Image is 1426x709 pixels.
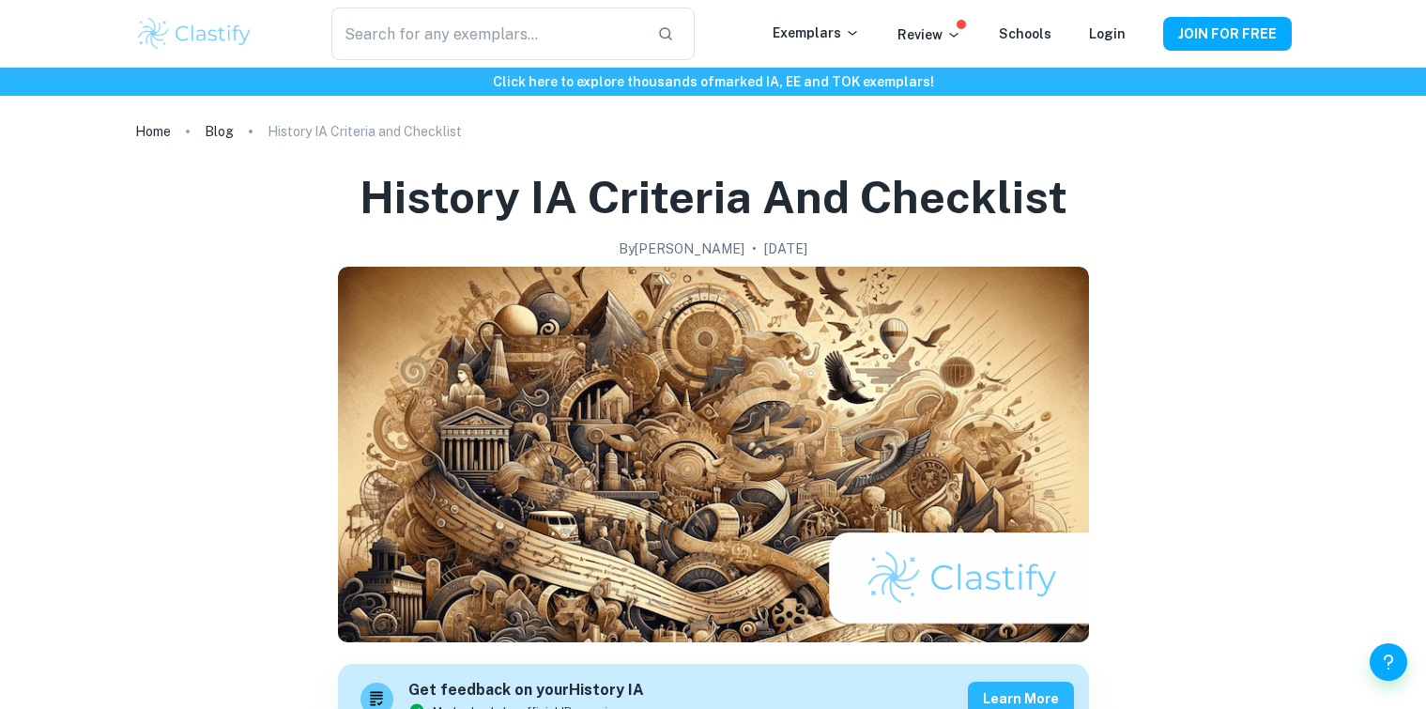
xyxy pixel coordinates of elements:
[999,26,1051,41] a: Schools
[360,167,1067,227] h1: History IA Criteria and Checklist
[338,267,1089,642] img: History IA Criteria and Checklist cover image
[205,118,234,145] a: Blog
[764,239,807,259] h2: [DATE]
[135,118,171,145] a: Home
[752,239,757,259] p: •
[1089,26,1126,41] a: Login
[268,121,462,142] p: History IA Criteria and Checklist
[4,71,1422,92] h6: Click here to explore thousands of marked IA, EE and TOK exemplars !
[1370,643,1407,681] button: Help and Feedback
[619,239,744,259] h2: By [PERSON_NAME]
[773,23,860,43] p: Exemplars
[1163,17,1292,51] button: JOIN FOR FREE
[135,15,254,53] img: Clastify logo
[408,679,644,702] h6: Get feedback on your History IA
[331,8,641,60] input: Search for any exemplars...
[897,24,961,45] p: Review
